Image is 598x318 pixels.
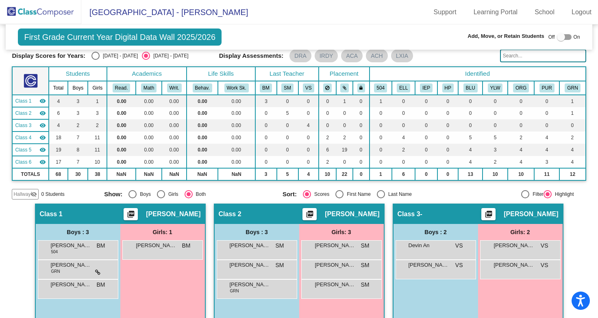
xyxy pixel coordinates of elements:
th: Total [49,81,68,95]
td: 0 [319,95,336,107]
td: 0.00 [187,95,218,107]
td: 0 [370,144,392,156]
td: 0 [437,144,458,156]
td: 2 [319,132,336,144]
mat-icon: visibility [39,98,46,104]
td: 2 [336,132,353,144]
td: 12 [559,168,585,180]
button: ELL [397,83,410,92]
span: Add, Move, or Retain Students [468,32,544,40]
td: 0.00 [218,144,255,156]
td: 0.00 [162,119,187,132]
span: [PERSON_NAME] [230,241,270,250]
td: 0 [298,132,319,144]
span: Class 2 [219,210,241,218]
td: 0 [508,107,534,119]
td: 1 [559,95,585,107]
span: Class 1 [40,210,63,218]
td: 3 [68,95,88,107]
a: School [528,6,561,19]
button: ORG [513,83,529,92]
mat-chip: ACH [366,49,388,62]
td: 5 [277,168,298,180]
td: 8 [68,144,88,156]
td: 0 [370,156,392,168]
button: Print Students Details [302,208,317,220]
mat-icon: picture_as_pdf [126,210,136,222]
td: NaN [107,168,136,180]
td: 0 [415,132,437,144]
td: 0 [353,119,369,132]
span: BM [97,241,105,250]
td: 3 [255,168,277,180]
td: 0 [483,107,508,119]
td: 0 [277,144,298,156]
span: Class 3 [15,122,31,129]
th: Green Team [559,81,585,95]
mat-icon: visibility [39,159,46,165]
button: BM [260,83,272,92]
td: 0 [255,107,277,119]
td: 6 [319,144,336,156]
span: [PERSON_NAME] [315,241,356,250]
td: 0 [255,156,277,168]
td: 0.00 [187,119,218,132]
td: 0 [298,156,319,168]
td: 5 [483,132,508,144]
td: 0 [336,107,353,119]
td: 0.00 [107,132,136,144]
span: Sort: [283,191,297,198]
td: 10 [483,168,508,180]
td: 0.00 [187,144,218,156]
td: 0 [483,119,508,132]
span: [PERSON_NAME] [494,261,535,269]
span: [PERSON_NAME] [51,241,91,250]
mat-chip: DRA [289,49,311,62]
span: Class 4 [15,134,31,141]
td: 0 [437,95,458,107]
th: Resource [415,81,437,95]
td: Sharleen Maier - No Class Name [12,107,48,119]
mat-icon: visibility [39,134,46,141]
td: 1 [336,95,353,107]
td: Vicki Schubert - [12,119,48,132]
td: 0.00 [218,156,255,168]
td: 2 [508,132,534,144]
button: Print Students Details [124,208,138,220]
td: 0 [336,156,353,168]
td: 4 [458,144,483,156]
td: 0 [277,95,298,107]
td: 0 [255,132,277,144]
td: 2 [483,156,508,168]
td: 4 [534,132,559,144]
span: VS [455,261,463,270]
td: 0 [277,119,298,132]
td: 0 [353,107,369,119]
td: 0 [298,144,319,156]
div: Boys : 2 [394,224,478,240]
td: 0 [559,119,585,132]
span: VS [541,261,548,270]
td: No teacher - No Class Name [12,156,48,168]
td: 0.00 [162,132,187,144]
span: [PERSON_NAME] [315,261,356,269]
td: 3 [483,144,508,156]
th: English Language Learner [392,81,415,95]
td: 0 [370,107,392,119]
td: 1 [370,168,392,180]
td: 0.00 [107,156,136,168]
div: Last Name [385,191,412,198]
span: Class 2 [15,110,31,117]
td: 0 [255,119,277,132]
td: 0 [353,168,369,180]
th: Purple Team [534,81,559,95]
td: 0.00 [136,95,162,107]
span: Display Scores for Years: [12,52,85,59]
span: GRN [51,268,60,274]
span: [PERSON_NAME] [51,281,91,289]
td: 0.00 [136,107,162,119]
td: 0.00 [107,119,136,132]
td: 4 [298,119,319,132]
span: Class 1 [15,97,31,105]
span: 0 Students [41,191,64,198]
